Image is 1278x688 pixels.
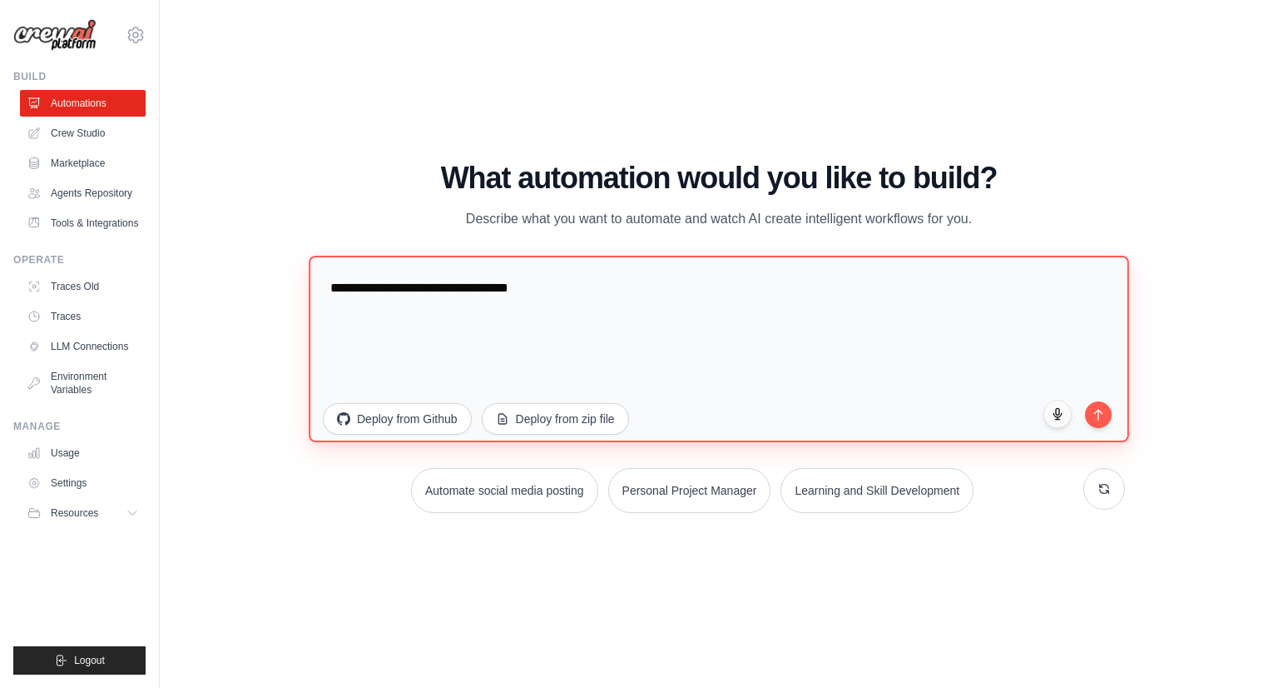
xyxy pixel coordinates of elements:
[323,403,472,435] button: Deploy from Github
[13,253,146,267] div: Operate
[20,363,146,403] a: Environment Variables
[20,90,146,117] a: Automations
[20,273,146,300] a: Traces Old
[13,70,146,83] div: Build
[482,403,629,435] button: Deploy from zip file
[20,440,146,466] a: Usage
[13,646,146,675] button: Logout
[74,654,105,667] span: Logout
[20,180,146,207] a: Agents Repository
[411,468,598,513] button: Automate social media posting
[20,120,146,147] a: Crew Studio
[313,162,1125,195] h1: What automation would you like to build?
[13,420,146,433] div: Manage
[20,150,146,177] a: Marketplace
[20,333,146,360] a: LLM Connections
[608,468,771,513] button: Personal Project Manager
[20,303,146,330] a: Traces
[780,468,973,513] button: Learning and Skill Development
[439,208,998,230] p: Describe what you want to automate and watch AI create intelligent workflows for you.
[20,470,146,496] a: Settings
[20,500,146,526] button: Resources
[20,210,146,237] a: Tools & Integrations
[51,506,98,520] span: Resources
[13,19,97,52] img: Logo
